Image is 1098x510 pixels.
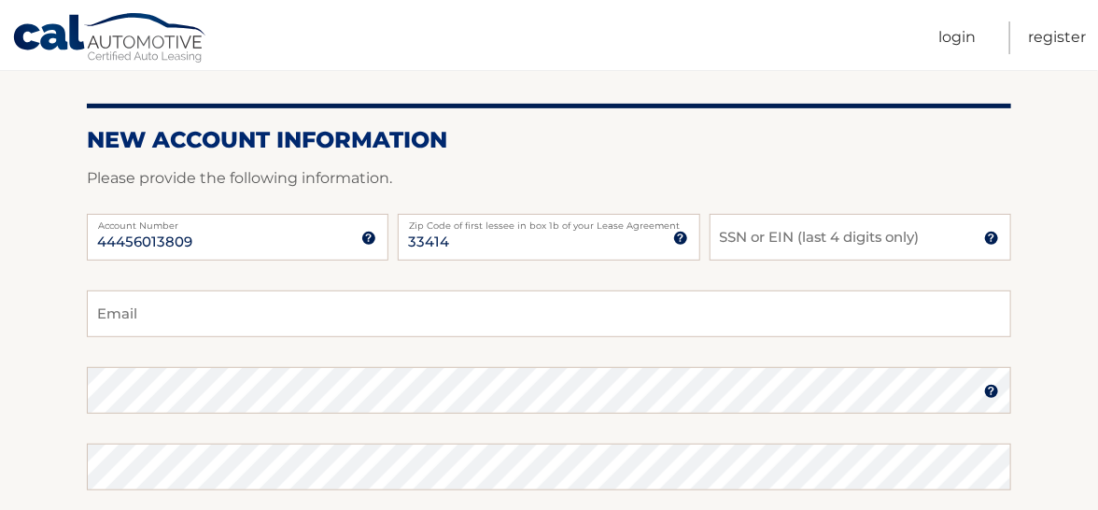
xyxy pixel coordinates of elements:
img: tooltip.svg [984,231,999,246]
p: Please provide the following information. [87,165,1011,191]
img: tooltip.svg [361,231,376,246]
img: tooltip.svg [984,384,999,399]
img: tooltip.svg [673,231,688,246]
a: Cal Automotive [12,12,208,66]
h2: New Account Information [87,126,1011,154]
input: Zip Code [398,214,699,261]
label: Account Number [87,214,388,229]
input: Email [87,290,1011,337]
a: Login [938,21,976,54]
a: Register [1028,21,1086,54]
input: Account Number [87,214,388,261]
label: Zip Code of first lessee in box 1b of your Lease Agreement [398,214,699,229]
input: SSN or EIN (last 4 digits only) [710,214,1011,261]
